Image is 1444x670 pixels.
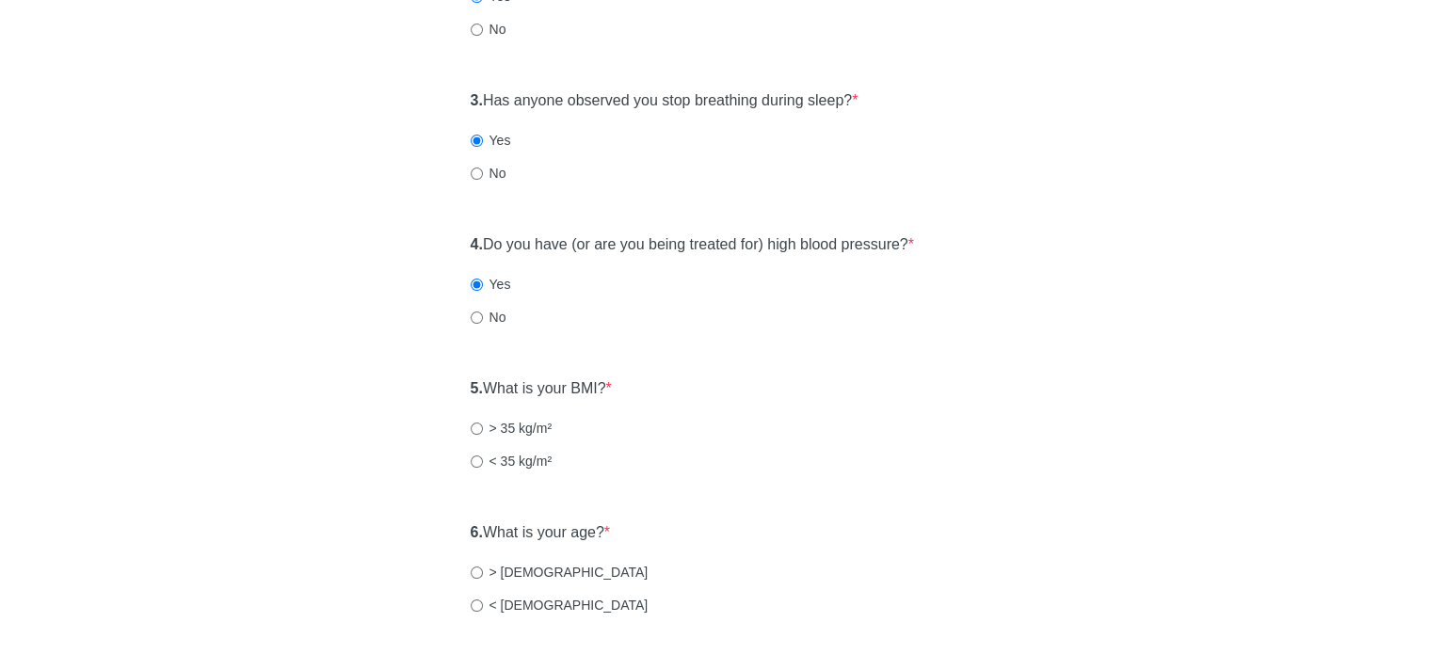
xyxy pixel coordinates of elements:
label: < [DEMOGRAPHIC_DATA] [471,596,649,614]
input: Yes [471,279,483,291]
input: < 35 kg/m² [471,455,483,468]
label: What is your age? [471,522,611,544]
label: > [DEMOGRAPHIC_DATA] [471,563,649,582]
label: > 35 kg/m² [471,419,553,438]
strong: 6. [471,524,483,540]
label: Yes [471,131,511,150]
label: Yes [471,275,511,294]
label: What is your BMI? [471,378,612,400]
input: No [471,24,483,36]
label: Do you have (or are you being treated for) high blood pressure? [471,234,914,256]
label: No [471,164,506,183]
strong: 5. [471,380,483,396]
input: Yes [471,135,483,147]
strong: 4. [471,236,483,252]
label: No [471,308,506,327]
label: No [471,20,506,39]
label: < 35 kg/m² [471,452,553,471]
label: Has anyone observed you stop breathing during sleep? [471,90,858,112]
strong: 3. [471,92,483,108]
input: > 35 kg/m² [471,423,483,435]
input: No [471,311,483,324]
input: < [DEMOGRAPHIC_DATA] [471,599,483,612]
input: No [471,167,483,180]
input: > [DEMOGRAPHIC_DATA] [471,566,483,579]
